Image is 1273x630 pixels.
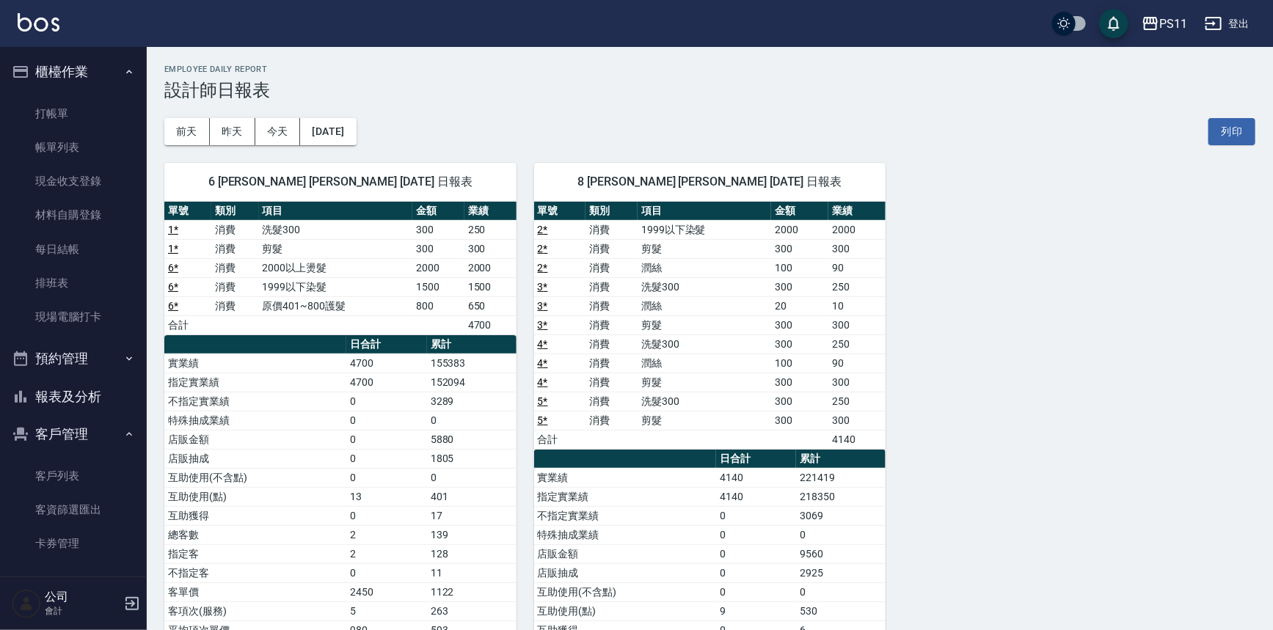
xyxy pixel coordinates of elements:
[716,544,797,563] td: 0
[771,373,828,392] td: 300
[346,468,427,487] td: 0
[164,65,1255,74] h2: Employee Daily Report
[534,430,586,449] td: 合計
[164,118,210,145] button: 前天
[796,582,886,601] td: 0
[427,563,517,582] td: 11
[464,277,517,296] td: 1500
[182,175,499,189] span: 6 [PERSON_NAME] [PERSON_NAME] [DATE] 日報表
[638,373,771,392] td: 剪髮
[771,220,828,239] td: 2000
[164,525,346,544] td: 總客數
[828,334,886,354] td: 250
[164,80,1255,100] h3: 設計師日報表
[586,220,638,239] td: 消費
[828,411,886,430] td: 300
[771,202,828,221] th: 金額
[6,340,141,378] button: 預約管理
[412,239,464,258] td: 300
[259,220,412,239] td: 洗髮300
[464,202,517,221] th: 業績
[796,601,886,620] td: 530
[464,220,517,239] td: 250
[346,563,427,582] td: 0
[716,450,797,469] th: 日合計
[346,354,427,373] td: 4700
[211,239,258,258] td: 消費
[346,506,427,525] td: 0
[346,544,427,563] td: 2
[1136,9,1193,39] button: PS11
[638,220,771,239] td: 1999以下染髮
[534,582,716,601] td: 互助使用(不含點)
[427,525,517,544] td: 139
[346,487,427,506] td: 13
[412,202,464,221] th: 金額
[638,392,771,411] td: 洗髮300
[6,164,141,198] a: 現金收支登錄
[6,527,141,560] a: 卡券管理
[534,601,716,620] td: 互助使用(點)
[796,487,886,506] td: 218350
[346,582,427,601] td: 2450
[534,487,716,506] td: 指定實業績
[164,202,211,221] th: 單號
[771,354,828,373] td: 100
[427,373,517,392] td: 152094
[346,449,427,468] td: 0
[771,392,828,411] td: 300
[412,296,464,315] td: 800
[6,493,141,527] a: 客資篩選匯出
[259,239,412,258] td: 剪髮
[638,258,771,277] td: 潤絲
[427,392,517,411] td: 3289
[346,601,427,620] td: 5
[534,202,586,221] th: 單號
[796,544,886,563] td: 9560
[6,567,141,605] button: 行銷工具
[45,590,120,604] h5: 公司
[638,277,771,296] td: 洗髮300
[534,202,886,450] table: a dense table
[586,315,638,334] td: 消費
[346,430,427,449] td: 0
[771,315,828,334] td: 300
[1159,15,1187,33] div: PS11
[164,544,346,563] td: 指定客
[346,411,427,430] td: 0
[828,258,886,277] td: 90
[638,334,771,354] td: 洗髮300
[716,563,797,582] td: 0
[828,296,886,315] td: 10
[164,202,517,335] table: a dense table
[534,525,716,544] td: 特殊抽成業績
[164,373,346,392] td: 指定實業績
[534,468,716,487] td: 實業績
[164,468,346,487] td: 互助使用(不含點)
[534,544,716,563] td: 店販金額
[427,468,517,487] td: 0
[427,335,517,354] th: 累計
[346,373,427,392] td: 4700
[427,411,517,430] td: 0
[716,468,797,487] td: 4140
[427,430,517,449] td: 5880
[796,468,886,487] td: 221419
[1099,9,1128,38] button: save
[427,544,517,563] td: 128
[164,430,346,449] td: 店販金額
[427,506,517,525] td: 17
[586,354,638,373] td: 消費
[164,392,346,411] td: 不指定實業績
[211,277,258,296] td: 消費
[6,266,141,300] a: 排班表
[427,449,517,468] td: 1805
[164,487,346,506] td: 互助使用(點)
[771,334,828,354] td: 300
[828,202,886,221] th: 業績
[6,300,141,334] a: 現場電腦打卡
[427,487,517,506] td: 401
[586,296,638,315] td: 消費
[534,506,716,525] td: 不指定實業績
[638,315,771,334] td: 剪髮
